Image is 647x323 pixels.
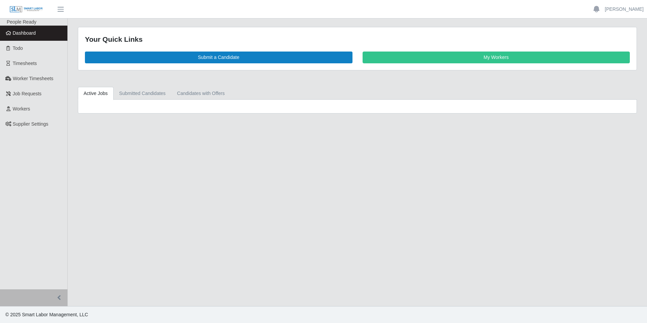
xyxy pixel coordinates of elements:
[13,45,23,51] span: Todo
[7,19,36,25] span: People Ready
[9,6,43,13] img: SLM Logo
[13,121,49,127] span: Supplier Settings
[13,30,36,36] span: Dashboard
[5,312,88,317] span: © 2025 Smart Labor Management, LLC
[85,52,352,63] a: Submit a Candidate
[171,87,230,100] a: Candidates with Offers
[13,106,30,111] span: Workers
[114,87,172,100] a: Submitted Candidates
[13,91,42,96] span: Job Requests
[363,52,630,63] a: My Workers
[78,87,114,100] a: Active Jobs
[605,6,644,13] a: [PERSON_NAME]
[13,76,53,81] span: Worker Timesheets
[13,61,37,66] span: Timesheets
[85,34,630,45] div: Your Quick Links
